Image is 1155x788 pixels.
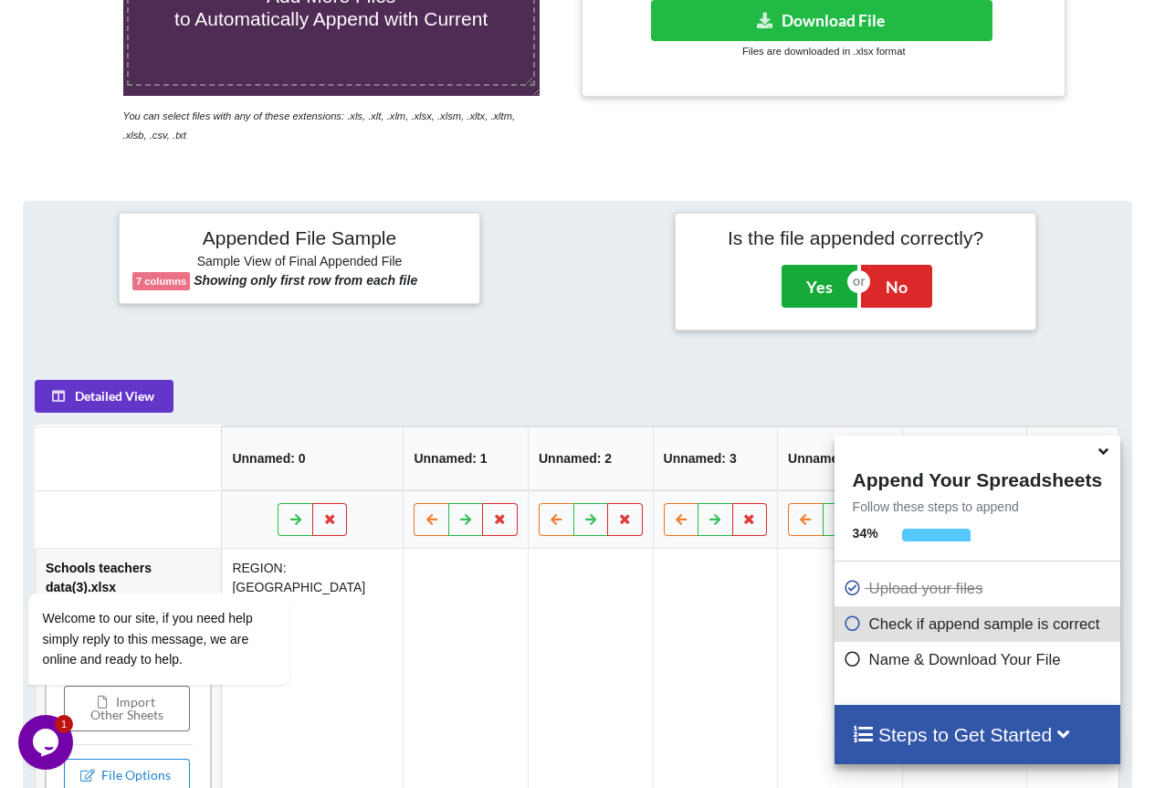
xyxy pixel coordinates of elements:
[853,723,1102,746] h4: Steps to Get Started
[404,426,529,490] th: Unnamed: 1
[844,648,1116,671] p: Name & Download Your File
[653,426,778,490] th: Unnamed: 3
[688,226,1023,249] h4: Is the file appended correctly?
[123,110,516,141] i: You can select files with any of these extensions: .xls, .xlt, .xlm, .xlsx, .xlsm, .xltx, .xltm, ...
[902,426,1027,490] th: Unnamed: 5
[778,426,903,490] th: Unnamed: 4
[18,715,77,770] iframe: chat widget
[1027,426,1119,490] th: Unnamed: 6
[742,46,905,57] small: Files are downloaded in .xlsx format
[222,426,404,490] th: Unnamed: 0
[64,686,190,731] button: Import Other Sheets
[136,276,186,287] b: 7 columns
[132,226,467,252] h4: Appended File Sample
[18,490,347,706] iframe: chat widget
[844,613,1116,636] p: Check if append sample is correct
[132,254,467,272] h6: Sample View of Final Appended File
[853,526,878,541] b: 34 %
[782,265,857,307] button: Yes
[835,464,1120,491] h4: Append Your Spreadsheets
[528,426,653,490] th: Unnamed: 2
[844,577,1116,600] p: Upload your files
[35,380,173,413] button: Detailed View
[861,265,932,307] button: No
[835,498,1120,516] p: Follow these steps to append
[194,273,417,288] b: Showing only first row from each file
